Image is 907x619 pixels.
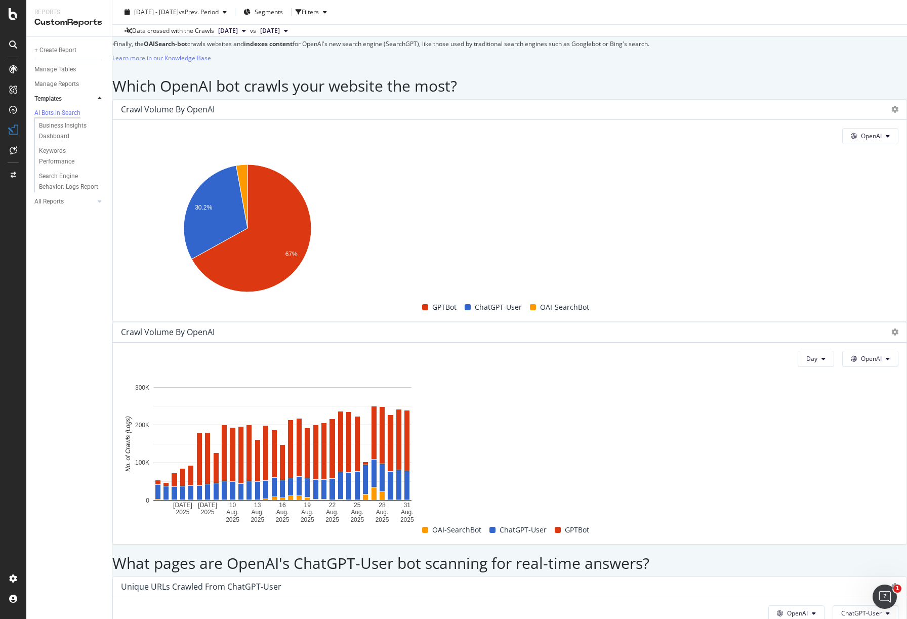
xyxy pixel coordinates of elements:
[144,39,187,48] strong: OAISearch-bot
[400,516,414,523] text: 2025
[401,509,414,516] text: Aug.
[861,132,882,140] span: OpenAI
[798,351,834,367] button: Day
[135,384,149,391] text: 300K
[354,502,361,509] text: 25
[285,251,298,258] text: 67%
[540,301,589,313] span: OAI-SearchBot
[34,94,62,104] div: Templates
[176,509,190,516] text: 2025
[135,422,149,429] text: 200K
[842,351,898,367] button: OpenAI
[34,45,76,56] div: + Create Report
[256,25,292,37] button: [DATE]
[135,459,149,466] text: 100K
[873,585,897,609] iframe: Intercom live chat
[787,609,808,617] span: OpenAI
[179,8,219,16] span: vs Prev. Period
[500,524,547,536] span: ChatGPT-User
[34,108,105,118] a: AI Bots in Search
[893,585,901,593] span: 1
[276,516,290,523] text: 2025
[251,509,264,516] text: Aug.
[34,94,95,104] a: Templates
[121,159,374,301] svg: A chart.
[432,524,481,536] span: OAI-SearchBot
[475,301,522,313] span: ChatGPT-User
[34,8,104,17] div: Reports
[244,39,293,48] strong: indexes content
[255,8,283,16] span: Segments
[251,516,264,523] text: 2025
[229,502,236,509] text: 10
[34,64,105,75] a: Manage Tables
[39,120,97,142] div: Business Insights Dashboard
[806,354,817,363] span: Day
[34,196,95,207] a: All Reports
[198,502,217,509] text: [DATE]
[842,128,898,144] button: OpenAI
[112,39,907,48] p: Finally, the crawls websites and for OpenAI's new search engine (SearchGPT), like those used by t...
[34,196,64,207] div: All Reports
[404,502,411,509] text: 31
[112,54,211,62] a: Learn more in our Knowledge Base
[276,509,289,516] text: Aug.
[861,354,882,363] span: OpenAI
[254,502,261,509] text: 13
[39,146,96,167] div: Keywords Performance
[112,99,907,322] div: Crawl Volume by OpenAIOpenAIA chart.GPTBotChatGPT-UserOAI-SearchBot
[34,109,80,117] div: AI Bots in Search
[125,416,132,471] text: No. of Crawls (Logs)
[39,120,105,142] a: Business Insights Dashboard
[565,524,589,536] span: GPTBot
[121,582,281,592] div: Unique URLs Crawled from ChatGPT-User
[379,502,386,509] text: 28
[121,382,443,524] svg: A chart.
[260,26,280,35] span: 2025 Jul. 25th
[134,8,179,16] span: [DATE] - [DATE]
[39,171,99,192] div: Search Engine Behavior: Logs Report
[841,609,882,617] span: ChatGPT-User
[34,17,104,28] div: CustomReports
[296,4,331,20] button: Filters
[34,79,105,90] a: Manage Reports
[376,516,389,523] text: 2025
[351,509,363,516] text: Aug.
[279,502,286,509] text: 16
[112,555,907,571] h2: What pages are OpenAI's ChatGPT-User bot scanning for real-time answers?
[34,79,79,90] div: Manage Reports
[350,516,364,523] text: 2025
[432,301,457,313] span: GPTBot
[201,509,215,516] text: 2025
[329,502,336,509] text: 22
[112,322,907,545] div: Crawl Volume by OpenAIDayOpenAIA chart.OAI-SearchBotChatGPT-UserGPTBot
[173,502,192,509] text: [DATE]
[326,509,339,516] text: Aug.
[121,104,215,114] div: Crawl Volume by OpenAI
[302,8,319,16] div: Filters
[250,26,256,35] span: vs
[112,39,114,48] strong: ·
[218,26,238,35] span: 2025 Aug. 29th
[226,516,239,523] text: 2025
[301,516,314,523] text: 2025
[132,26,214,35] div: Data crossed with the Crawls
[34,45,105,56] a: + Create Report
[34,64,76,75] div: Manage Tables
[39,146,105,167] a: Keywords Performance
[325,516,339,523] text: 2025
[376,509,389,516] text: Aug.
[120,4,231,20] button: [DATE] - [DATE]vsPrev. Period
[304,502,311,509] text: 19
[195,204,212,211] text: 30.2%
[112,77,907,94] h2: Which OpenAI bot crawls your website the most?
[39,171,105,192] a: Search Engine Behavior: Logs Report
[301,509,314,516] text: Aug.
[146,497,149,504] text: 0
[214,25,250,37] button: [DATE]
[121,327,215,337] div: Crawl Volume by OpenAI
[239,4,287,20] button: Segments
[226,509,239,516] text: Aug.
